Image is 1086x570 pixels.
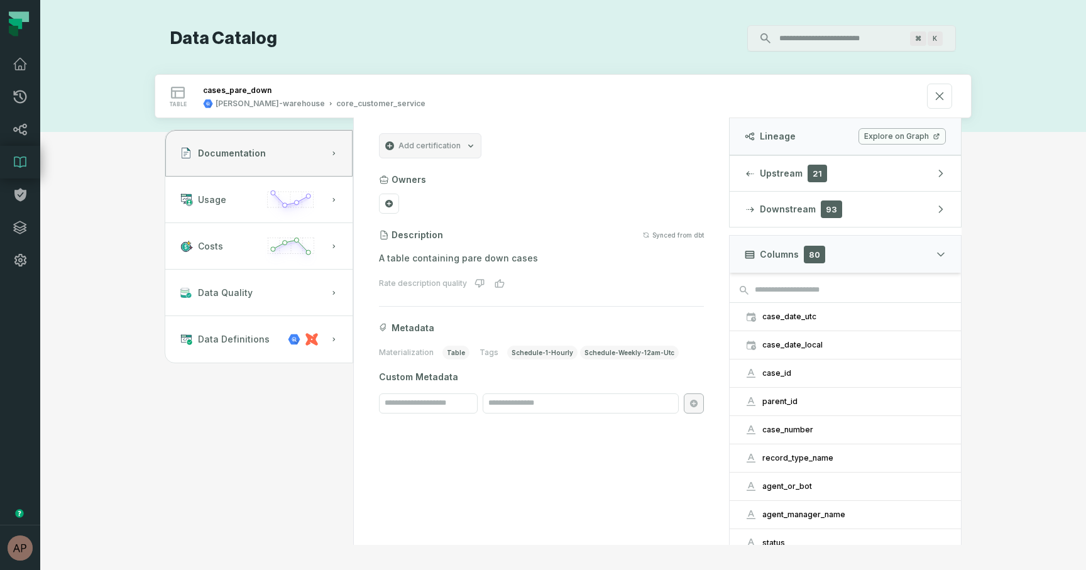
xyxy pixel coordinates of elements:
[745,310,757,323] span: timestamp
[730,303,961,331] button: case_date_utc
[730,416,961,444] button: case_number
[203,85,271,95] div: cases_pare_down
[745,537,757,549] span: string
[730,501,961,529] button: agent_manager_name
[442,346,469,359] span: table
[745,480,757,493] span: string
[198,287,253,299] span: Data Quality
[821,200,842,218] span: 93
[170,28,277,50] h1: Data Catalog
[379,371,704,383] span: Custom Metadata
[379,278,467,288] div: Rate description quality
[392,173,426,186] h3: Owners
[760,203,816,216] span: Downstream
[392,229,443,241] h3: Description
[730,444,961,472] button: record_type_name
[858,128,946,145] a: Explore on Graph
[379,348,434,358] span: Materialization
[198,194,226,206] span: Usage
[580,346,679,359] span: schedule-weekly-12am-utc
[198,240,223,253] span: Costs
[729,235,962,273] button: Columns80
[745,339,757,351] span: timestamp
[745,452,757,464] span: string
[760,167,803,180] span: Upstream
[762,368,946,378] div: case_id
[198,147,266,160] span: Documentation
[762,340,946,350] div: case_date_local
[808,165,827,182] span: 21
[379,133,481,158] button: Add certification
[8,535,33,561] img: avatar of Aryan Siddhabathula (c)
[762,510,946,520] div: agent_manager_name
[155,75,971,118] button: table[PERSON_NAME]-warehousecore_customer_service
[730,473,961,500] button: agent_or_bot
[379,251,704,266] p: A table containing pare down cases
[336,99,425,109] div: core_customer_service
[804,246,825,263] span: 80
[14,508,25,519] div: Tooltip anchor
[507,346,578,359] span: schedule-1-hourly
[730,359,961,387] button: case_id
[762,397,946,407] div: parent_id
[392,322,434,334] span: Metadata
[730,192,961,227] button: Downstream93
[928,31,943,46] span: Press ⌘ + K to focus the search bar
[762,425,946,435] div: case_number
[762,481,946,491] div: agent_or_bot
[198,333,270,346] span: Data Definitions
[216,99,325,109] div: juul-warehouse
[745,367,757,380] span: string
[745,508,757,521] span: string
[762,453,946,463] div: record_type_name
[745,395,757,408] span: string
[760,130,796,143] span: Lineage
[398,141,461,151] span: Add certification
[730,156,961,191] button: Upstream21
[642,231,704,239] button: Synced from dbt
[169,101,187,107] span: table
[910,31,926,46] span: Press ⌘ + K to focus the search bar
[760,248,799,261] span: Columns
[762,538,946,548] div: status
[745,424,757,436] span: string
[730,529,961,557] button: status
[762,312,946,322] div: case_date_utc
[730,388,961,415] button: parent_id
[730,331,961,359] button: case_date_local
[480,348,498,358] span: Tags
